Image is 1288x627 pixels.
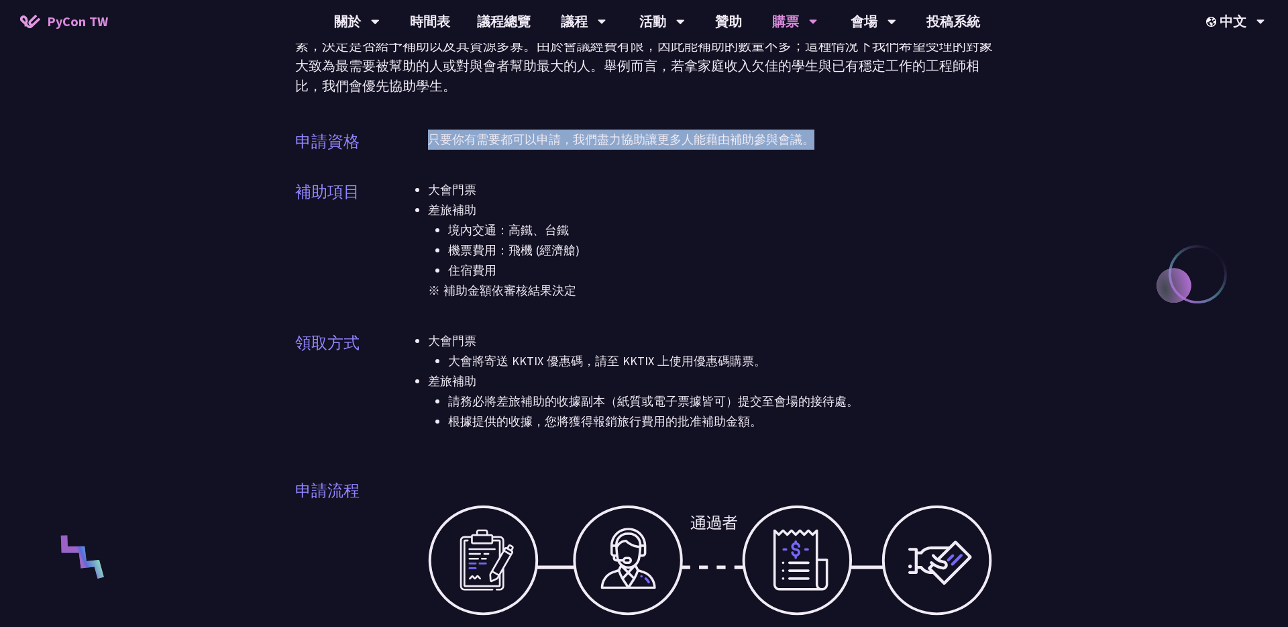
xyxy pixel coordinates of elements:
[7,5,121,38] a: PyCon TW
[448,351,993,371] li: 大會將寄送 KKTIX 優惠碼，請至 KKTIX 上使用優惠碼購票。
[295,130,360,154] p: 申請資格
[448,391,993,412] li: 請務必將差旅補助的收據副本（紙質或電子票據皆可）提交至會場的接待處。
[448,220,993,240] li: 境內交通：高鐵、台鐵
[1206,17,1220,27] img: Locale Icon
[295,15,993,96] div: 財務補助方案採取審核制，所以請有需求的朋友主動與我們聯絡，我們收到所有申請後會根據預算及申請者狀況等因素，決定是否給予補助以及其資源多寡。由於會議經費有限，因此能補助的數量不多；這種情況下我們希...
[47,11,108,32] span: PyCon TW
[428,281,993,301] p: ※ 補助金額依審核結果決定
[428,130,993,150] p: 只要你有需要都可以申請，我們盡力協助讓更多人能藉由補助參與會議。
[428,200,993,281] li: 差旅補助
[428,180,993,200] li: 大會門票
[295,331,360,355] p: 領取方式
[20,15,40,28] img: Home icon of PyCon TW 2025
[295,180,360,204] p: 補助項目
[295,479,360,503] p: 申請流程
[428,371,993,432] li: 差旅補助
[428,331,993,371] li: 大會門票
[448,260,993,281] li: 住宿費用
[448,240,993,260] li: 機票費用：飛機 (經濟艙)
[448,412,993,432] li: 根據提供的收據，您將獲得報銷旅行費用的批准補助金額。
